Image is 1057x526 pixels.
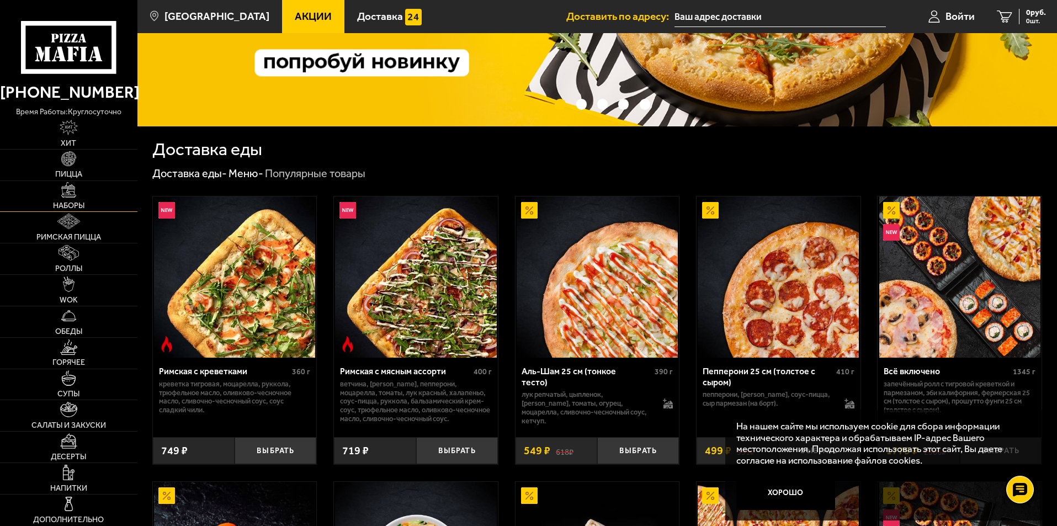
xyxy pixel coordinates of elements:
div: Популярные товары [265,167,365,181]
span: 410 г [836,367,854,376]
span: 0 руб. [1026,9,1046,17]
span: Супы [57,390,79,398]
img: Акционный [702,487,719,504]
span: Наборы [53,202,84,210]
a: НовинкаОстрое блюдоРимская с креветками [153,196,317,358]
div: Аль-Шам 25 см (тонкое тесто) [522,366,652,387]
button: Выбрать [416,437,498,464]
a: АкционныйПепперони 25 см (толстое с сыром) [697,196,861,358]
p: На нашем сайте мы используем cookie для сбора информации технического характера и обрабатываем IP... [736,421,1025,466]
img: Острое блюдо [339,336,356,353]
span: Хит [61,140,76,147]
div: Пепперони 25 см (толстое с сыром) [703,366,833,387]
img: Акционный [521,487,538,504]
input: Ваш адрес доставки [674,7,886,27]
span: 390 г [655,367,673,376]
button: Выбрать [235,437,316,464]
img: Римская с креветками [154,196,315,358]
img: Акционный [702,202,719,219]
span: Обеды [55,328,82,336]
a: Доставка еды- [152,167,227,180]
span: 549 ₽ [524,445,550,456]
img: Римская с мясным ассорти [335,196,496,358]
span: Салаты и закуски [31,422,106,429]
button: точки переключения [576,99,587,109]
span: 749 ₽ [161,445,188,456]
p: креветка тигровая, моцарелла, руккола, трюфельное масло, оливково-чесночное масло, сливочно-чесно... [159,380,311,415]
span: Роллы [55,265,82,273]
a: АкционныйНовинкаВсё включено [878,196,1042,358]
span: 499 ₽ [705,445,731,456]
p: ветчина, [PERSON_NAME], пепперони, моцарелла, томаты, лук красный, халапеньо, соус-пицца, руккола... [340,380,492,424]
span: Горячее [52,359,85,366]
span: Напитки [50,485,87,492]
span: Пицца [55,171,82,178]
span: Дополнительно [33,516,104,524]
span: 719 ₽ [342,445,369,456]
a: Меню- [229,167,263,180]
h1: Доставка еды [152,141,262,158]
span: Доставка [357,11,403,22]
img: Акционный [521,202,538,219]
a: АкционныйАль-Шам 25 см (тонкое тесто) [516,196,679,358]
img: Всё включено [879,196,1040,358]
span: Доставить по адресу: [566,11,674,22]
img: Острое блюдо [158,336,175,353]
button: точки переключения [618,99,629,109]
button: точки переключения [597,99,608,109]
span: Войти [946,11,975,22]
span: Римская пицца [36,233,101,241]
p: лук репчатый, цыпленок, [PERSON_NAME], томаты, огурец, моцарелла, сливочно-чесночный соус, кетчуп. [522,390,652,426]
img: Новинка [883,224,900,241]
img: Акционный [883,202,900,219]
button: Выбрать [597,437,679,464]
span: 360 г [292,367,310,376]
img: Новинка [339,202,356,219]
button: точки переключения [555,99,565,109]
img: Аль-Шам 25 см (тонкое тесто) [517,196,678,358]
span: WOK [60,296,78,304]
p: пепперони, [PERSON_NAME], соус-пицца, сыр пармезан (на борт). [703,390,833,408]
div: Римская с мясным ассорти [340,366,471,376]
span: 0 шт. [1026,18,1046,24]
a: НовинкаОстрое блюдоРимская с мясным ассорти [334,196,498,358]
button: Хорошо [736,477,836,510]
img: Акционный [158,487,175,504]
button: точки переключения [640,99,650,109]
span: Акции [295,11,332,22]
div: Всё включено [884,366,1010,376]
img: Новинка [158,202,175,219]
div: Римская с креветками [159,366,290,376]
img: Пепперони 25 см (толстое с сыром) [698,196,859,358]
span: [GEOGRAPHIC_DATA] [164,11,269,22]
span: 1345 г [1013,367,1035,376]
img: 15daf4d41897b9f0e9f617042186c801.svg [405,9,422,25]
span: Десерты [51,453,86,461]
s: 618 ₽ [556,445,573,456]
span: 400 г [474,367,492,376]
p: Запечённый ролл с тигровой креветкой и пармезаном, Эби Калифорния, Фермерская 25 см (толстое с сы... [884,380,1035,415]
